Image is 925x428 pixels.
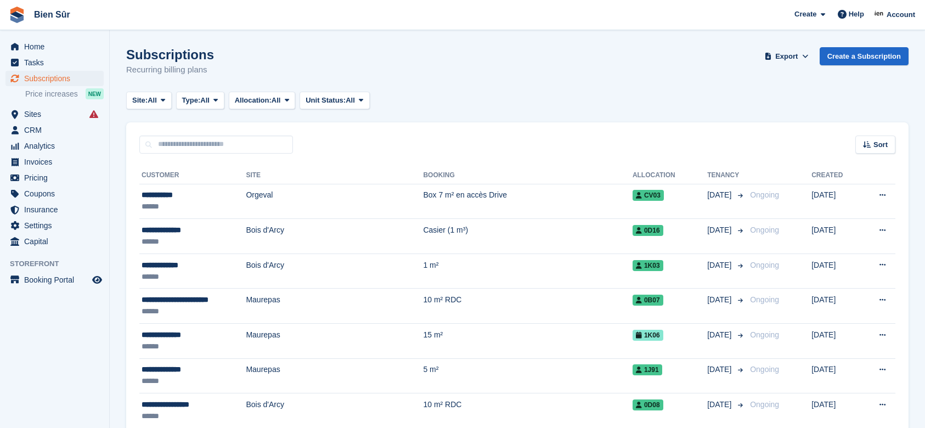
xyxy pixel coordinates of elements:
[246,254,423,289] td: Bois d'Arcy
[10,258,109,269] span: Storefront
[750,330,779,339] span: Ongoing
[5,106,104,122] a: menu
[811,167,860,184] th: Created
[126,92,172,110] button: Site: All
[24,122,90,138] span: CRM
[811,184,860,219] td: [DATE]
[811,219,860,254] td: [DATE]
[229,92,296,110] button: Allocation: All
[246,219,423,254] td: Bois d'Arcy
[272,95,281,106] span: All
[182,95,201,106] span: Type:
[24,39,90,54] span: Home
[633,167,707,184] th: Allocation
[750,226,779,234] span: Ongoing
[423,219,632,254] td: Casier (1 m³)
[5,138,104,154] a: menu
[707,260,734,271] span: [DATE]
[5,234,104,249] a: menu
[24,234,90,249] span: Capital
[707,224,734,236] span: [DATE]
[5,218,104,233] a: menu
[24,71,90,86] span: Subscriptions
[5,55,104,70] a: menu
[139,167,246,184] th: Customer
[633,225,663,236] span: 0D16
[423,324,632,359] td: 15 m²
[707,364,734,375] span: [DATE]
[633,260,663,271] span: 1K03
[423,184,632,219] td: Box 7 m² en accès Drive
[750,190,779,199] span: Ongoing
[24,138,90,154] span: Analytics
[423,167,632,184] th: Booking
[126,64,214,76] p: Recurring billing plans
[707,294,734,306] span: [DATE]
[200,95,210,106] span: All
[811,358,860,393] td: [DATE]
[5,272,104,288] a: menu
[86,88,104,99] div: NEW
[750,295,779,304] span: Ongoing
[24,202,90,217] span: Insurance
[24,218,90,233] span: Settings
[811,324,860,359] td: [DATE]
[89,110,98,119] i: Smart entry sync failures have occurred
[423,358,632,393] td: 5 m²
[887,9,915,20] span: Account
[707,167,746,184] th: Tenancy
[5,154,104,170] a: menu
[5,39,104,54] a: menu
[246,167,423,184] th: Site
[5,122,104,138] a: menu
[707,399,734,410] span: [DATE]
[132,95,148,106] span: Site:
[423,254,632,289] td: 1 m²
[24,272,90,288] span: Booking Portal
[874,9,885,20] img: Asmaa Habri
[849,9,864,20] span: Help
[750,261,779,269] span: Ongoing
[346,95,355,106] span: All
[5,186,104,201] a: menu
[5,202,104,217] a: menu
[5,170,104,185] a: menu
[306,95,346,106] span: Unit Status:
[873,139,888,150] span: Sort
[25,88,104,100] a: Price increases NEW
[235,95,272,106] span: Allocation:
[423,289,632,324] td: 10 m² RDC
[24,55,90,70] span: Tasks
[811,289,860,324] td: [DATE]
[246,289,423,324] td: Maurepas
[24,186,90,201] span: Coupons
[633,364,662,375] span: 1J91
[633,399,663,410] span: 0D08
[30,5,75,24] a: Bien Sûr
[148,95,157,106] span: All
[24,106,90,122] span: Sites
[5,71,104,86] a: menu
[91,273,104,286] a: Preview store
[775,51,798,62] span: Export
[300,92,369,110] button: Unit Status: All
[707,189,734,201] span: [DATE]
[763,47,811,65] button: Export
[750,400,779,409] span: Ongoing
[633,190,664,201] span: CV03
[24,170,90,185] span: Pricing
[176,92,224,110] button: Type: All
[811,254,860,289] td: [DATE]
[633,330,663,341] span: 1K06
[633,295,663,306] span: 0B07
[246,184,423,219] td: Orgeval
[126,47,214,62] h1: Subscriptions
[9,7,25,23] img: stora-icon-8386f47178a22dfd0bd8f6a31ec36ba5ce8667c1dd55bd0f319d3a0aa187defe.svg
[750,365,779,374] span: Ongoing
[246,324,423,359] td: Maurepas
[820,47,909,65] a: Create a Subscription
[25,89,78,99] span: Price increases
[24,154,90,170] span: Invoices
[707,329,734,341] span: [DATE]
[246,358,423,393] td: Maurepas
